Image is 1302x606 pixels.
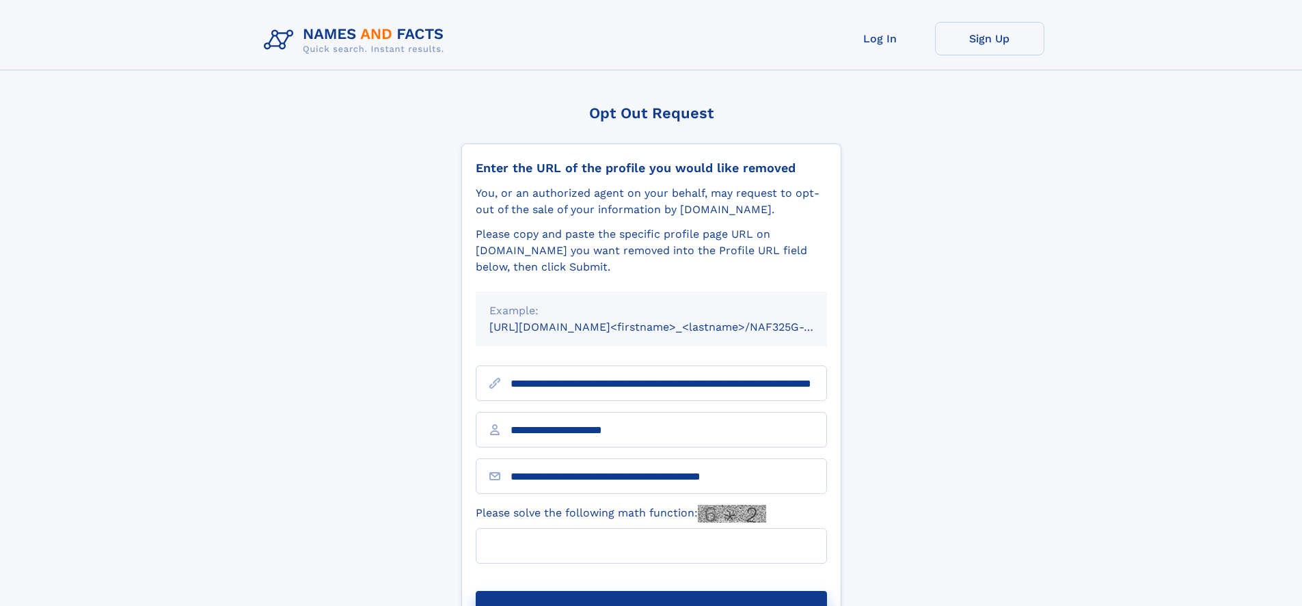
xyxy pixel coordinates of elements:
img: Logo Names and Facts [258,22,455,59]
div: Enter the URL of the profile you would like removed [476,161,827,176]
div: You, or an authorized agent on your behalf, may request to opt-out of the sale of your informatio... [476,185,827,218]
a: Log In [826,22,935,55]
div: Opt Out Request [461,105,841,122]
div: Example: [489,303,813,319]
div: Please copy and paste the specific profile page URL on [DOMAIN_NAME] you want removed into the Pr... [476,226,827,275]
small: [URL][DOMAIN_NAME]<firstname>_<lastname>/NAF325G-xxxxxxxx [489,320,853,333]
label: Please solve the following math function: [476,505,766,523]
a: Sign Up [935,22,1044,55]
